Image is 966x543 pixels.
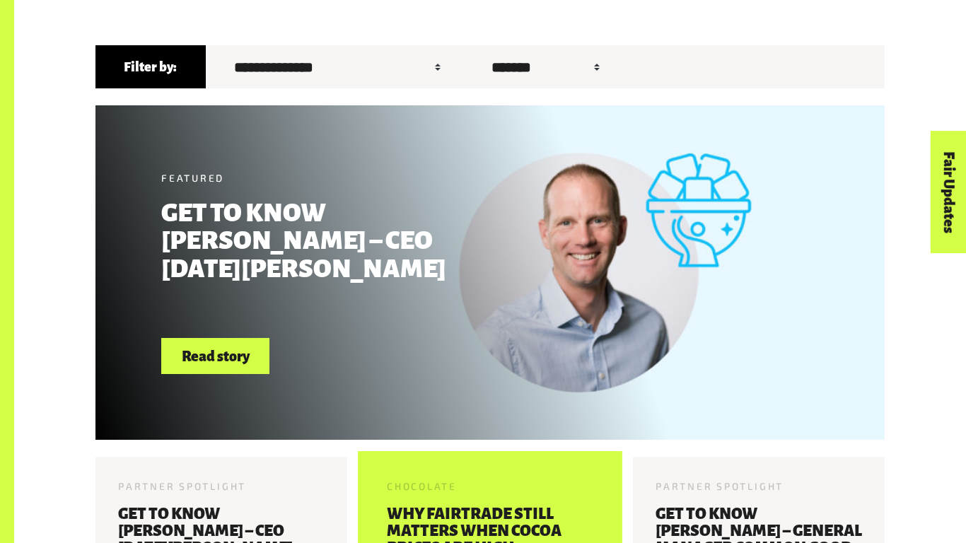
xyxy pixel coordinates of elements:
[118,480,246,492] span: Partner Spotlight
[161,171,490,186] div: Featured
[161,338,269,374] a: Read story
[387,480,457,492] span: Chocolate
[656,480,784,492] span: Partner Spotlight
[161,199,490,283] h2: Get to know [PERSON_NAME] – CEO [DATE][PERSON_NAME]
[95,45,206,88] h6: Filter by:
